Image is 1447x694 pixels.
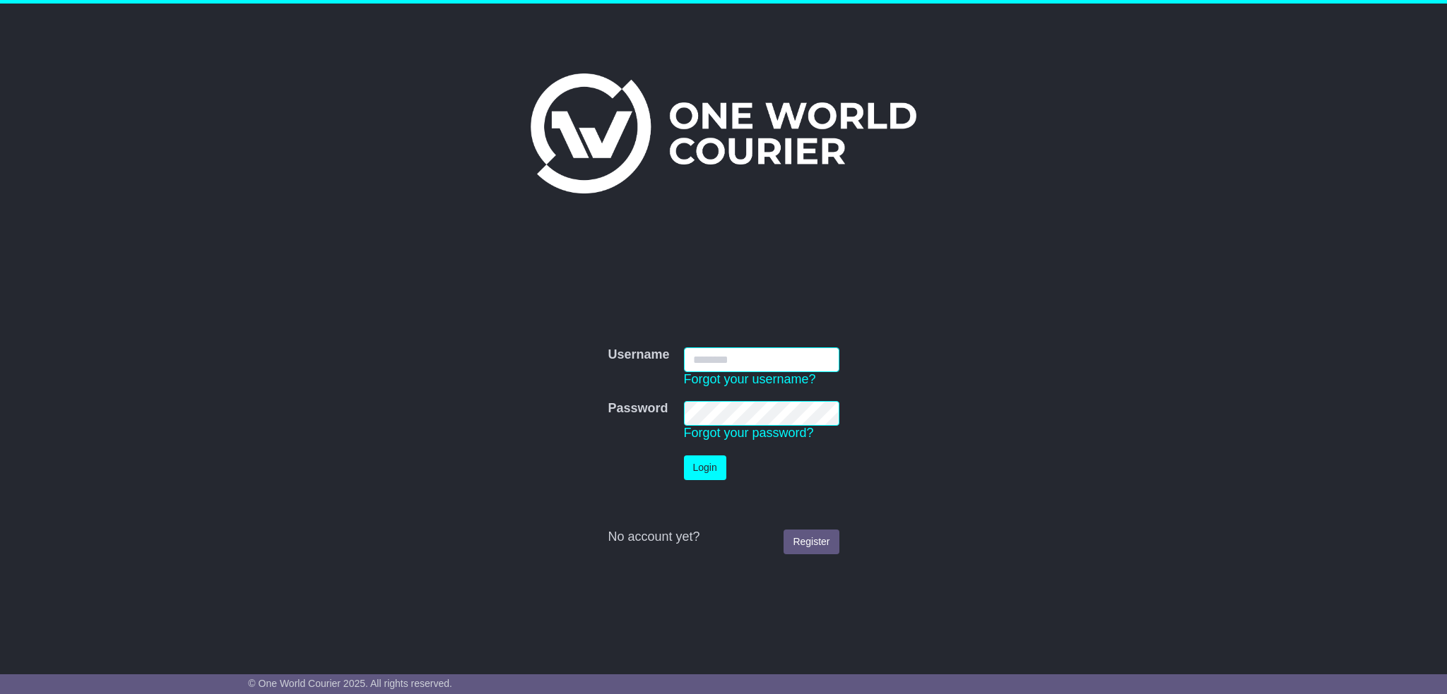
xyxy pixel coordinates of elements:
button: Login [684,455,726,480]
a: Register [784,530,839,554]
span: © One World Courier 2025. All rights reserved. [248,678,452,689]
div: No account yet? [608,530,839,545]
img: One World [531,73,916,193]
a: Forgot your password? [684,426,814,440]
label: Password [608,401,668,417]
a: Forgot your username? [684,372,816,386]
label: Username [608,347,669,363]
